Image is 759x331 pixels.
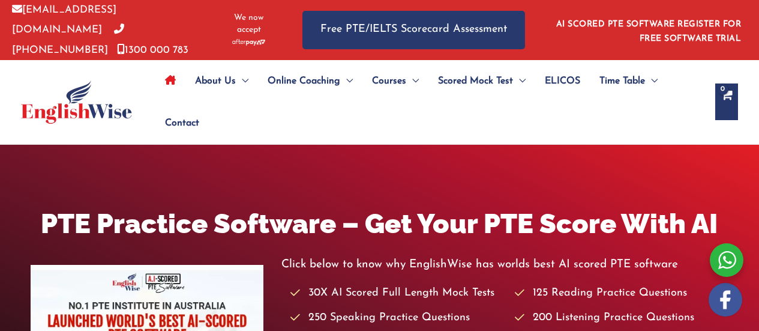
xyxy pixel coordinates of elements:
img: Afterpay-Logo [232,39,265,46]
a: Scored Mock TestMenu Toggle [428,60,535,102]
a: ELICOS [535,60,590,102]
span: Menu Toggle [340,60,353,102]
span: Online Coaching [268,60,340,102]
a: [EMAIL_ADDRESS][DOMAIN_NAME] [12,5,116,35]
h1: PTE Practice Software – Get Your PTE Score With AI [31,205,729,243]
li: 200 Listening Practice Questions [515,308,728,328]
span: Contact [165,102,199,144]
span: Menu Toggle [236,60,248,102]
a: 1300 000 783 [117,45,188,55]
span: We now accept [225,12,272,36]
a: Contact [155,102,199,144]
span: Menu Toggle [406,60,419,102]
a: Online CoachingMenu Toggle [258,60,362,102]
span: Courses [372,60,406,102]
img: white-facebook.png [709,283,742,317]
a: [PHONE_NUMBER] [12,25,124,55]
span: Time Table [599,60,645,102]
p: Click below to know why EnglishWise has worlds best AI scored PTE software [281,255,729,275]
a: CoursesMenu Toggle [362,60,428,102]
nav: Site Navigation: Main Menu [155,60,703,144]
li: 30X AI Scored Full Length Mock Tests [290,284,504,303]
a: About UsMenu Toggle [185,60,258,102]
a: Time TableMenu Toggle [590,60,667,102]
li: 125 Reading Practice Questions [515,284,728,303]
a: Free PTE/IELTS Scorecard Assessment [302,11,525,49]
img: cropped-ew-logo [21,80,132,124]
span: Menu Toggle [645,60,658,102]
span: About Us [195,60,236,102]
aside: Header Widget 1 [549,10,747,49]
span: Scored Mock Test [438,60,513,102]
a: AI SCORED PTE SOFTWARE REGISTER FOR FREE SOFTWARE TRIAL [556,20,742,43]
a: View Shopping Cart, empty [715,84,738,120]
span: ELICOS [545,60,580,102]
span: Menu Toggle [513,60,526,102]
li: 250 Speaking Practice Questions [290,308,504,328]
